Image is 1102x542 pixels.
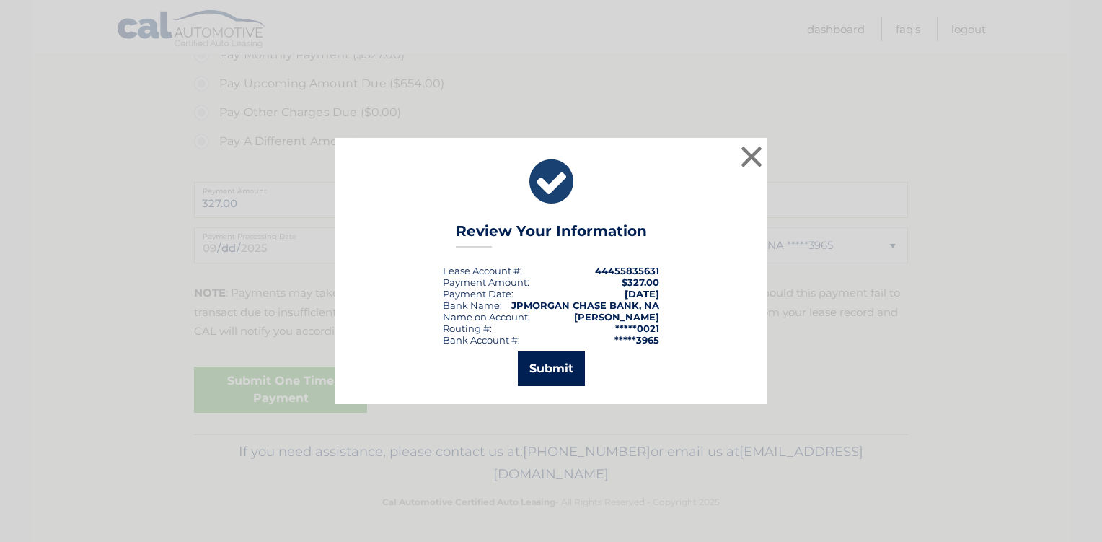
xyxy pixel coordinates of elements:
[443,265,522,276] div: Lease Account #:
[737,142,766,171] button: ×
[443,311,530,323] div: Name on Account:
[456,222,647,248] h3: Review Your Information
[443,300,502,311] div: Bank Name:
[443,288,511,300] span: Payment Date
[518,351,585,386] button: Submit
[511,300,659,311] strong: JPMORGAN CHASE BANK, NA
[625,288,659,300] span: [DATE]
[443,334,520,346] div: Bank Account #:
[574,311,659,323] strong: [PERSON_NAME]
[443,276,529,288] div: Payment Amount:
[443,288,513,300] div: :
[622,276,659,288] span: $327.00
[443,323,492,334] div: Routing #:
[595,265,659,276] strong: 44455835631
